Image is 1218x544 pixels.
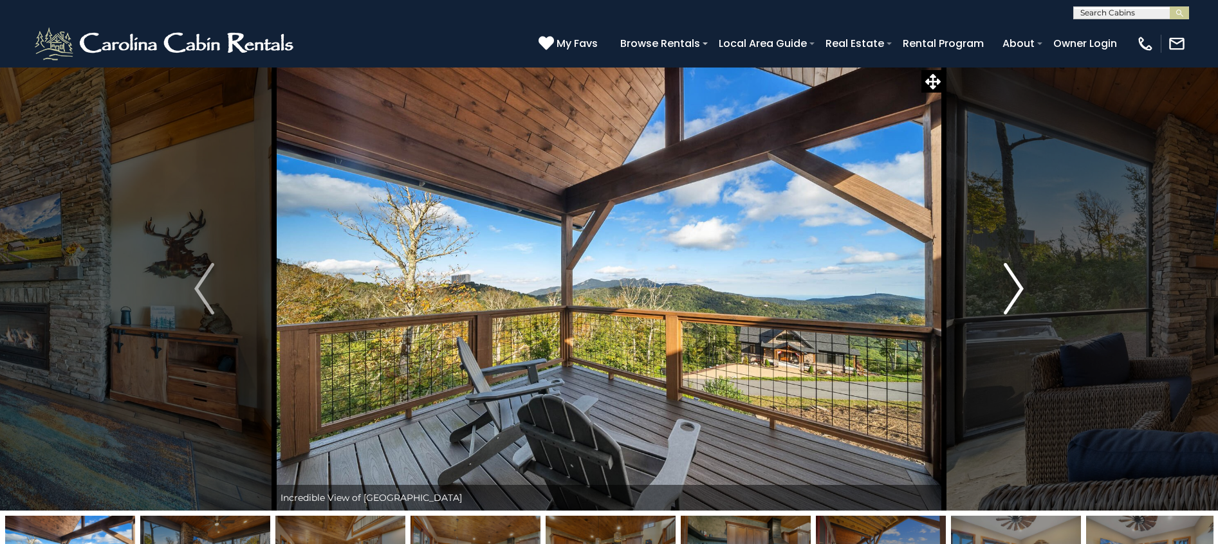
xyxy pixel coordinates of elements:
a: Rental Program [896,32,990,55]
a: Owner Login [1047,32,1123,55]
a: About [996,32,1041,55]
a: Browse Rentals [614,32,706,55]
button: Next [944,67,1084,511]
div: Incredible View of [GEOGRAPHIC_DATA] [274,485,944,511]
a: Real Estate [819,32,890,55]
img: mail-regular-white.png [1168,35,1186,53]
a: Local Area Guide [712,32,813,55]
img: arrow [194,263,214,314]
img: White-1-2.png [32,24,299,63]
span: My Favs [557,35,598,51]
img: arrow [1004,263,1023,314]
button: Previous [134,67,274,511]
img: phone-regular-white.png [1136,35,1154,53]
a: My Favs [539,35,601,52]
